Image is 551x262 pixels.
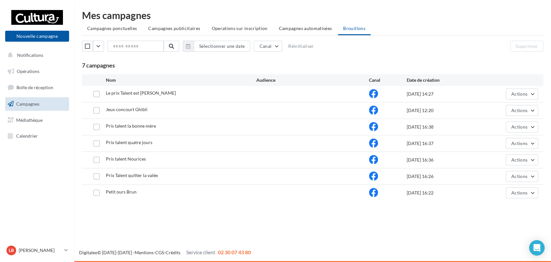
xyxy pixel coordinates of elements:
a: Médiathèque [4,113,70,127]
span: Operations sur inscription [211,26,267,31]
a: Boîte de réception [4,80,70,94]
button: Actions [506,171,538,182]
button: Supprimer [510,41,543,52]
button: Sélectionner une date [183,41,250,52]
span: Notifications [17,52,43,58]
button: Actions [506,154,538,165]
span: Campagnes ponctuelles [87,26,137,31]
button: Sélectionner une date [194,41,250,52]
div: Nom [106,77,256,83]
div: [DATE] 16:22 [407,190,482,196]
span: Campagnes automatisées [279,26,332,31]
span: Prix talent quatre jours [106,140,152,145]
span: Actions [511,141,527,146]
button: Canal [254,41,282,52]
span: Service client [186,249,215,255]
span: Médiathèque [16,117,43,122]
span: LB [9,247,14,254]
a: Mentions [135,250,154,255]
button: Réinitialiser [286,42,317,50]
div: Date de création [407,77,482,83]
a: Calendrier [4,129,70,143]
div: Canal [369,77,406,83]
p: [PERSON_NAME] [19,247,62,254]
span: Actions [511,91,527,97]
span: Le prix Talent est lancé [106,90,176,96]
div: Mes campagnes [82,10,543,20]
a: Campagnes [4,97,70,111]
span: Pris talent la bonne mère [106,123,156,129]
div: [DATE] 16:37 [407,140,482,147]
a: Crédits [166,250,180,255]
div: [DATE] 16:36 [407,157,482,163]
div: Open Intercom Messenger [529,240,545,256]
span: Actions [511,173,527,179]
div: [DATE] 16:26 [407,173,482,180]
span: Actions [511,190,527,195]
span: Pris talent Nourices [106,156,146,162]
div: [DATE] 16:38 [407,124,482,130]
button: Actions [506,121,538,132]
a: LB [PERSON_NAME] [5,244,69,257]
span: Actions [511,108,527,113]
span: Actions [511,157,527,162]
span: 02 30 07 43 80 [218,249,251,255]
button: Actions [506,89,538,100]
span: Actions [511,124,527,130]
button: Actions [506,187,538,198]
span: Boîte de réception [16,85,53,90]
div: [DATE] 12:20 [407,107,482,114]
span: Prix Talent quitter la valée [106,173,158,178]
span: Opérations [17,68,39,74]
a: CGS [155,250,164,255]
button: Actions [506,138,538,149]
button: Actions [506,105,538,116]
button: Notifications [4,48,68,62]
span: 7 campagnes [82,62,115,69]
button: Nouvelle campagne [5,31,69,42]
span: Petit ours Brun [106,189,137,194]
div: [DATE] 14:27 [407,91,482,97]
span: Campagnes publicitaires [148,26,200,31]
span: Campagnes [16,101,39,107]
a: Digitaleo [79,250,97,255]
span: © [DATE]-[DATE] - - - [79,250,251,255]
span: Jeux concourt Ghibli [106,107,148,112]
a: Opérations [4,65,70,78]
div: Audience [256,77,369,83]
span: Calendrier [16,133,38,139]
